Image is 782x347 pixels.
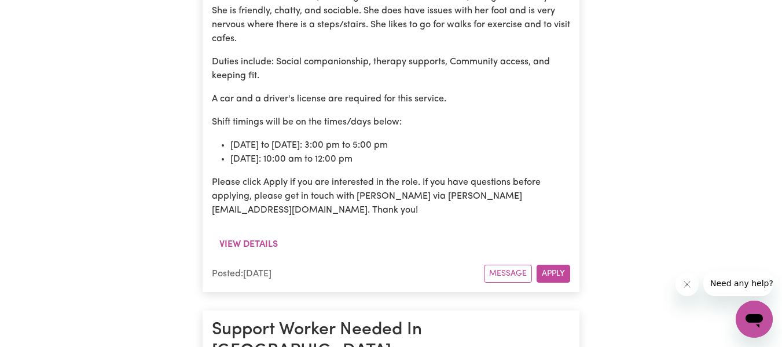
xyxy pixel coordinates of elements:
[230,152,571,166] li: [DATE]: 10:00 am to 12:00 pm
[212,233,285,255] button: View details
[212,176,571,217] p: Please click Apply if you are interested in the role. If you have questions before applying, plea...
[212,55,571,83] p: Duties include: Social companionship, therapy supports, Community access, and keeping fit.
[212,92,571,106] p: A car and a driver's license are required for this service.
[675,273,699,296] iframe: Close message
[736,301,773,338] iframe: Button to launch messaging window
[484,265,532,283] button: Message
[212,115,571,129] p: Shift timings will be on the times/days below:
[230,138,571,152] li: [DATE] to [DATE]: 3:00 pm to 5:00 pm
[7,8,70,17] span: Need any help?
[212,267,484,281] div: Posted: [DATE]
[537,265,570,283] button: Apply for this job
[703,271,773,296] iframe: Message from company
